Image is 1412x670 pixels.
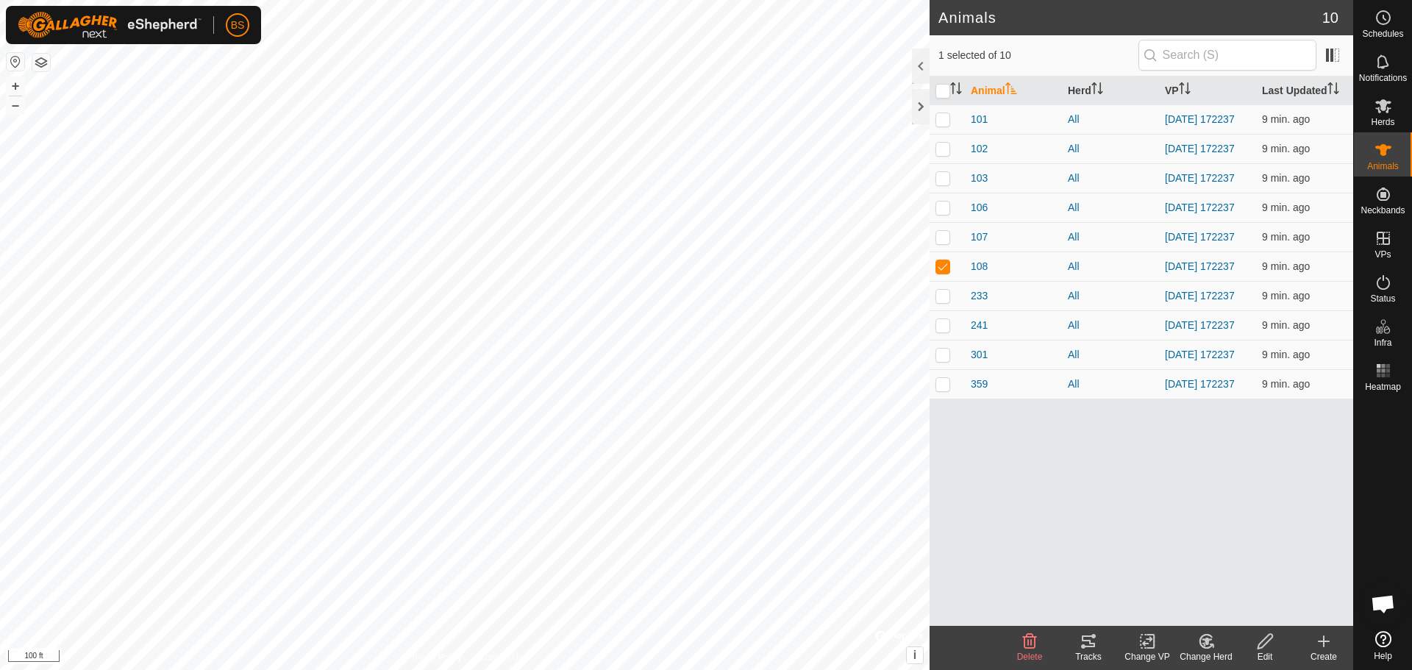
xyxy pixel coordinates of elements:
[7,77,24,95] button: +
[1262,202,1310,213] span: Oct 13, 2025, 10:35 AM
[1322,7,1338,29] span: 10
[1262,319,1310,331] span: Oct 13, 2025, 10:34 AM
[971,347,988,363] span: 301
[1068,171,1153,186] div: All
[1068,112,1153,127] div: All
[1361,582,1405,626] div: Open chat
[1374,652,1392,660] span: Help
[1365,382,1401,391] span: Heatmap
[1068,347,1153,363] div: All
[1068,141,1153,157] div: All
[7,96,24,114] button: –
[1165,290,1235,302] a: [DATE] 172237
[1359,74,1407,82] span: Notifications
[1374,250,1391,259] span: VPs
[1362,29,1403,38] span: Schedules
[18,12,202,38] img: Gallagher Logo
[1262,143,1310,154] span: Oct 13, 2025, 10:34 AM
[913,649,916,661] span: i
[1165,143,1235,154] a: [DATE] 172237
[1068,200,1153,215] div: All
[971,288,988,304] span: 233
[1361,206,1405,215] span: Neckbands
[1165,378,1235,390] a: [DATE] 172237
[1179,85,1191,96] p-sorticon: Activate to sort
[1165,202,1235,213] a: [DATE] 172237
[1294,650,1353,663] div: Create
[971,200,988,215] span: 106
[971,229,988,245] span: 107
[1165,349,1235,360] a: [DATE] 172237
[1256,76,1353,105] th: Last Updated
[971,171,988,186] span: 103
[1165,172,1235,184] a: [DATE] 172237
[1059,650,1118,663] div: Tracks
[1091,85,1103,96] p-sorticon: Activate to sort
[1165,113,1235,125] a: [DATE] 172237
[971,141,988,157] span: 102
[231,18,245,33] span: BS
[965,76,1062,105] th: Animal
[1118,650,1177,663] div: Change VP
[950,85,962,96] p-sorticon: Activate to sort
[1370,294,1395,303] span: Status
[1165,319,1235,331] a: [DATE] 172237
[1005,85,1017,96] p-sorticon: Activate to sort
[1068,318,1153,333] div: All
[1068,229,1153,245] div: All
[971,318,988,333] span: 241
[907,647,923,663] button: i
[7,53,24,71] button: Reset Map
[1262,172,1310,184] span: Oct 13, 2025, 10:34 AM
[32,54,50,71] button: Map Layers
[1159,76,1256,105] th: VP
[938,9,1322,26] h2: Animals
[1262,378,1310,390] span: Oct 13, 2025, 10:35 AM
[1068,288,1153,304] div: All
[1068,259,1153,274] div: All
[1235,650,1294,663] div: Edit
[938,48,1138,63] span: 1 selected of 10
[971,377,988,392] span: 359
[1017,652,1043,662] span: Delete
[1262,231,1310,243] span: Oct 13, 2025, 10:35 AM
[1327,85,1339,96] p-sorticon: Activate to sort
[1262,260,1310,272] span: Oct 13, 2025, 10:35 AM
[1371,118,1394,126] span: Herds
[1177,650,1235,663] div: Change Herd
[971,112,988,127] span: 101
[1165,260,1235,272] a: [DATE] 172237
[407,651,462,664] a: Privacy Policy
[1374,338,1391,347] span: Infra
[1354,625,1412,666] a: Help
[479,651,523,664] a: Contact Us
[1262,113,1310,125] span: Oct 13, 2025, 10:34 AM
[1165,231,1235,243] a: [DATE] 172237
[1062,76,1159,105] th: Herd
[1068,377,1153,392] div: All
[1138,40,1316,71] input: Search (S)
[971,259,988,274] span: 108
[1262,349,1310,360] span: Oct 13, 2025, 10:34 AM
[1262,290,1310,302] span: Oct 13, 2025, 10:34 AM
[1367,162,1399,171] span: Animals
